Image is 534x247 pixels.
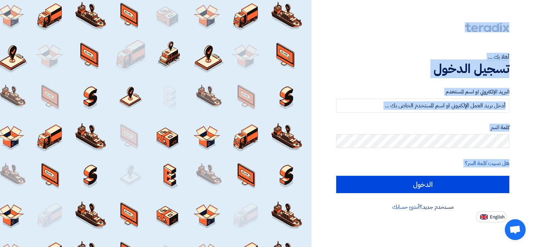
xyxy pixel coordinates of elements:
[465,159,509,167] a: هل نسيت كلمة السر؟
[505,219,526,240] div: دردشة مفتوحة
[336,88,509,96] label: البريد الإلكتروني او اسم المستخدم
[336,176,509,193] input: الدخول
[392,203,420,211] a: أنشئ حسابك
[336,53,509,61] div: أهلا بك ...
[476,211,507,222] button: English
[336,61,509,76] h1: تسجيل الدخول
[480,214,488,220] img: en-US.png
[336,203,509,211] div: مستخدم جديد؟
[336,99,509,113] input: أدخل بريد العمل الإلكتروني او اسم المستخدم الخاص بك ...
[336,124,509,132] label: كلمة السر
[490,215,504,220] span: English
[465,23,509,32] img: Teradix logo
